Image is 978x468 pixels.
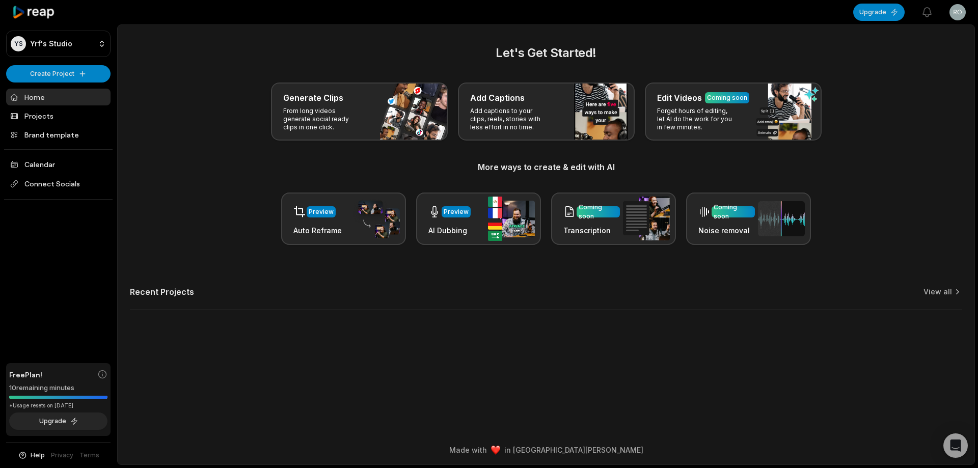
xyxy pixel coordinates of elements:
[6,107,111,124] a: Projects
[6,89,111,105] a: Home
[51,451,73,460] a: Privacy
[283,92,343,104] h3: Generate Clips
[30,39,72,48] p: Yrf's Studio
[579,203,618,221] div: Coming soon
[488,197,535,241] img: ai_dubbing.png
[470,107,549,131] p: Add captions to your clips, reels, stories with less effort in no time.
[18,451,45,460] button: Help
[9,412,107,430] button: Upgrade
[943,433,968,458] div: Open Intercom Messenger
[923,287,952,297] a: View all
[309,207,334,216] div: Preview
[130,287,194,297] h2: Recent Projects
[853,4,905,21] button: Upgrade
[758,201,805,236] img: noise_removal.png
[657,107,736,131] p: Forget hours of editing, let AI do the work for you in few minutes.
[428,225,471,236] h3: AI Dubbing
[9,369,42,380] span: Free Plan!
[293,225,342,236] h3: Auto Reframe
[127,445,965,455] div: Made with in [GEOGRAPHIC_DATA][PERSON_NAME]
[707,93,747,102] div: Coming soon
[31,451,45,460] span: Help
[714,203,753,221] div: Coming soon
[563,225,620,236] h3: Transcription
[6,126,111,143] a: Brand template
[353,199,400,239] img: auto_reframe.png
[9,383,107,393] div: 10 remaining minutes
[491,446,500,455] img: heart emoji
[6,156,111,173] a: Calendar
[9,402,107,409] div: *Usage resets on [DATE]
[657,92,702,104] h3: Edit Videos
[6,175,111,193] span: Connect Socials
[444,207,469,216] div: Preview
[130,44,962,62] h2: Let's Get Started!
[6,65,111,82] button: Create Project
[698,225,755,236] h3: Noise removal
[470,92,525,104] h3: Add Captions
[79,451,99,460] a: Terms
[11,36,26,51] div: YS
[283,107,362,131] p: From long videos generate social ready clips in one click.
[623,197,670,240] img: transcription.png
[130,161,962,173] h3: More ways to create & edit with AI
